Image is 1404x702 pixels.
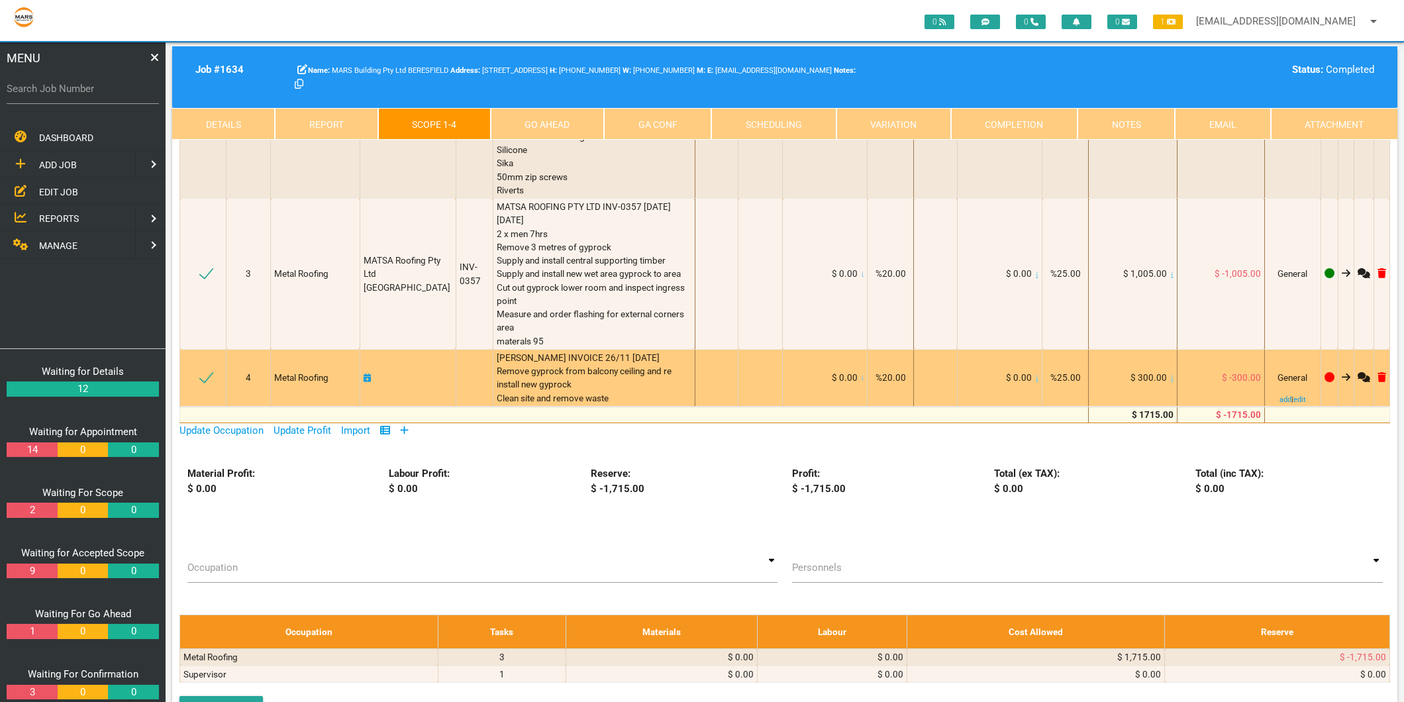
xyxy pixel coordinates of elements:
span: 4 [246,372,251,383]
b: Address: [450,66,480,75]
div: Labour Profit: $ 0.00 [381,466,583,496]
span: MENU [7,49,40,67]
span: [PHONE_NUMBER] [623,66,695,75]
a: Waiting For Go Ahead [35,608,131,620]
span: 1 [1153,15,1183,29]
td: $ 0.00 [566,666,757,682]
b: Name: [308,66,330,75]
a: GA Conf [604,108,711,140]
span: Metal Roofing [274,372,328,383]
a: Go Ahead [491,108,604,140]
span: Home Phone [550,66,621,75]
span: ADD JOB [39,160,77,170]
a: 0 [108,685,158,700]
a: 14 [7,442,57,458]
td: $ 0.00 [1165,666,1389,682]
a: Add Row [400,425,409,436]
td: 1 [438,666,566,682]
a: 0 [58,624,108,639]
th: Reserve [1165,615,1389,649]
div: Total (inc TAX): $ 0.00 [1188,466,1390,496]
a: Waiting for Appointment [29,426,137,438]
small: | [1265,395,1321,406]
td: Metal Roofing [180,649,438,666]
a: Update Profit [274,425,331,436]
span: $ 0.00 [832,372,858,383]
span: MATSA ROOFING PTY LTD INV-0357 [DATE] [DATE] 2 x men 7hrs Remove 3 metres of gyprock Supply and i... [497,201,687,346]
th: Cost Allowed [907,615,1165,649]
td: $ 1,715.00 [907,649,1165,666]
a: Click here copy customer information. [295,79,303,91]
a: Variation [836,108,951,140]
div: Reserve: $ -1,715.00 [583,466,785,496]
b: Job # 1634 [195,64,244,75]
span: $ 1,005.00 [1123,268,1167,279]
td: Supervisor [180,666,438,682]
b: E: [707,66,713,75]
a: Scheduling [711,108,836,140]
th: Labour [757,615,907,649]
span: 0 [1016,15,1046,29]
a: 0 [108,624,158,639]
span: $ 300.00 [1130,372,1167,383]
td: $ 0.00 [566,649,757,666]
th: Materials [566,615,757,649]
a: Report [275,108,377,140]
b: Notes: [834,66,856,75]
td: $ 0.00 [757,649,907,666]
div: Material Profit: $ 0.00 [179,466,381,496]
a: Completion [951,108,1078,140]
th: Occupation [180,615,438,649]
span: DASHBOARD [39,132,93,143]
a: 2 [7,503,57,518]
a: Click here to add schedule. [364,372,372,383]
span: General [1278,268,1307,279]
a: 0 [108,442,158,458]
a: Waiting for Accepted Scope [21,547,144,559]
td: $ -300.00 [1177,349,1264,406]
b: M: [697,66,705,75]
a: 12 [7,381,159,397]
span: General [1278,372,1307,383]
span: 0 [1107,15,1137,29]
b: H: [550,66,557,75]
a: Show/Hide Columns [380,425,390,436]
span: MATSA ROOFING PTY LTD INV-0359 [DATE] [DATE] 2 x men 3hrs Pick up flashing Custom cut and bend fl... [497,24,685,195]
div: Total (ex TAX): $ 0.00 [987,466,1189,496]
td: $ 0.00 [757,666,907,682]
span: $ 0.00 [832,268,858,279]
td: INV-0357 [456,199,493,350]
b: W: [623,66,631,75]
a: 0 [58,685,108,700]
a: Attachment [1271,108,1397,140]
span: $ 0.00 [1006,372,1032,383]
div: $ 1715.00 [1092,408,1174,421]
span: REPORTS [39,213,79,224]
a: Update Occupation [179,425,264,436]
a: 0 [58,564,108,579]
span: 0 [925,15,954,29]
a: 3 [7,685,57,700]
span: MARS Building Pty Ltd BERESFIELD [308,66,448,75]
a: 0 [108,564,158,579]
div: Profit: $ -1,715.00 [785,466,987,496]
span: %20.00 [876,268,906,279]
img: s3file [13,7,34,28]
a: Waiting for Details [42,366,124,377]
span: EDIT JOB [39,186,78,197]
label: Search Job Number [7,81,159,97]
td: 3 [438,649,566,666]
td: MATSA Roofing Pty Ltd [GEOGRAPHIC_DATA] [360,199,456,350]
a: 0 [58,442,108,458]
td: $ -1,715.00 [1165,649,1389,666]
a: Notes [1078,108,1175,140]
span: %20.00 [876,372,906,383]
a: Waiting For Scope [42,487,123,499]
a: Waiting For Confirmation [28,668,138,680]
span: 3 [246,268,251,279]
a: Import [341,425,370,436]
td: $ 0.00 [907,666,1165,682]
span: MANAGE [39,240,77,251]
span: %25.00 [1050,268,1081,279]
a: Scope 1-4 [378,108,491,140]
